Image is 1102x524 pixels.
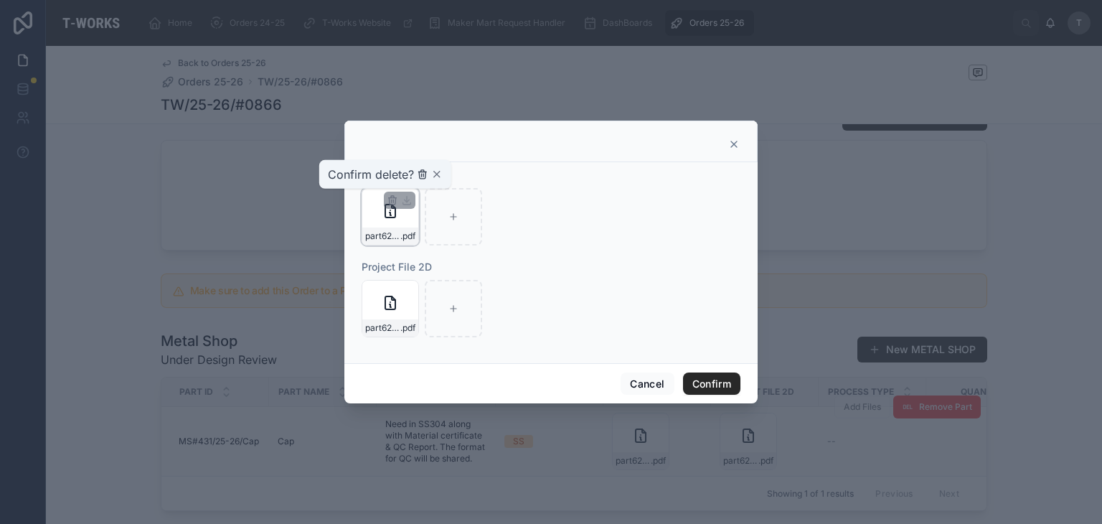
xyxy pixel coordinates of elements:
[683,373,740,396] button: Confirm
[328,166,414,183] span: Confirm delete?
[365,230,400,242] span: part623453_X-Stand-TURNING
[621,373,674,396] button: Cancel
[400,322,415,334] span: .pdf
[365,322,400,334] span: part623453_X-Stand-TURNING
[362,261,432,273] span: Project File 2D
[400,230,415,242] span: .pdf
